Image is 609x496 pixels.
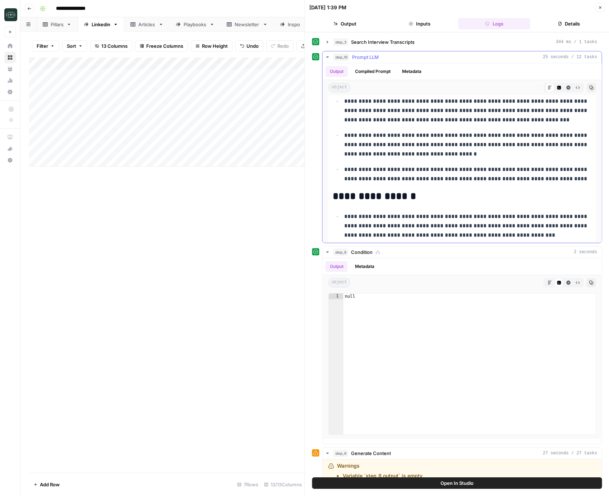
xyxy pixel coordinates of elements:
div: What's new? [5,143,15,154]
div: 7 Rows [234,479,261,490]
a: Your Data [4,63,16,75]
div: Linkedin [92,21,110,28]
span: Generate Content [351,450,391,457]
button: Redo [266,40,294,52]
div: 2 seconds [323,258,602,444]
span: step_3 [333,38,348,46]
button: 344 ms / 1 tasks [323,36,602,48]
span: 2 seconds [574,249,597,255]
div: Playbooks [184,21,207,28]
a: Articles [124,17,170,32]
button: Workspace: Catalyst [4,6,16,24]
div: Newsletter [235,21,260,28]
button: What's new? [4,143,16,154]
button: Logs [458,18,530,29]
button: Output [309,18,381,29]
img: Catalyst Logo [4,8,17,21]
button: Output [326,261,348,272]
button: 25 seconds / 12 tasks [323,51,602,63]
span: Add Row [40,481,60,488]
button: Row Height [191,40,232,52]
a: Pillars [37,17,78,32]
button: Undo [235,40,263,52]
span: object [328,278,350,287]
div: [DATE] 1:39 PM [309,4,346,11]
a: Settings [4,86,16,98]
span: Row Height [202,42,228,50]
div: 13/13 Columns [261,479,305,490]
button: Freeze Columns [135,40,188,52]
div: 25 seconds / 12 tasks [323,63,602,243]
span: 344 ms / 1 tasks [556,39,597,45]
a: AirOps Academy [4,131,16,143]
span: Freeze Columns [146,42,183,50]
span: 13 Columns [101,42,128,50]
span: Sort [67,42,76,50]
button: 2 seconds [323,246,602,258]
a: Usage [4,75,16,86]
button: Output [326,66,348,77]
div: Pillars [51,21,64,28]
div: Inspo [288,21,300,28]
a: Playbooks [170,17,221,32]
button: Details [533,18,605,29]
span: step_10 [333,54,349,61]
span: Prompt LLM [352,54,379,61]
button: 27 seconds / 27 tasks [323,448,602,459]
button: Open In Studio [312,477,602,489]
button: Sort [62,40,87,52]
div: Warnings [337,462,423,479]
button: Compiled Prompt [351,66,395,77]
button: Help + Support [4,154,16,166]
span: step_6 [333,450,348,457]
span: step_8 [333,249,348,256]
span: Redo [277,42,289,50]
a: Inspo [274,17,314,32]
a: Newsletter [221,17,274,32]
button: Metadata [351,261,379,272]
button: 13 Columns [90,40,132,52]
button: Add Row [29,479,64,490]
span: 25 seconds / 12 tasks [543,54,597,60]
li: Variable `step_8.output` is empty [343,472,423,479]
div: Articles [138,21,156,28]
span: Condition [351,249,373,256]
span: Undo [246,42,259,50]
div: 1 [329,293,343,299]
button: Inputs [384,18,456,29]
button: Filter [32,40,59,52]
a: Linkedin [78,17,124,32]
span: Open In Studio [440,479,474,487]
span: 27 seconds / 27 tasks [543,450,597,456]
a: Home [4,40,16,52]
button: Metadata [398,66,426,77]
span: Search Interview Transcripts [351,38,415,46]
span: object [328,83,350,92]
span: Filter [37,42,48,50]
a: Browse [4,52,16,63]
